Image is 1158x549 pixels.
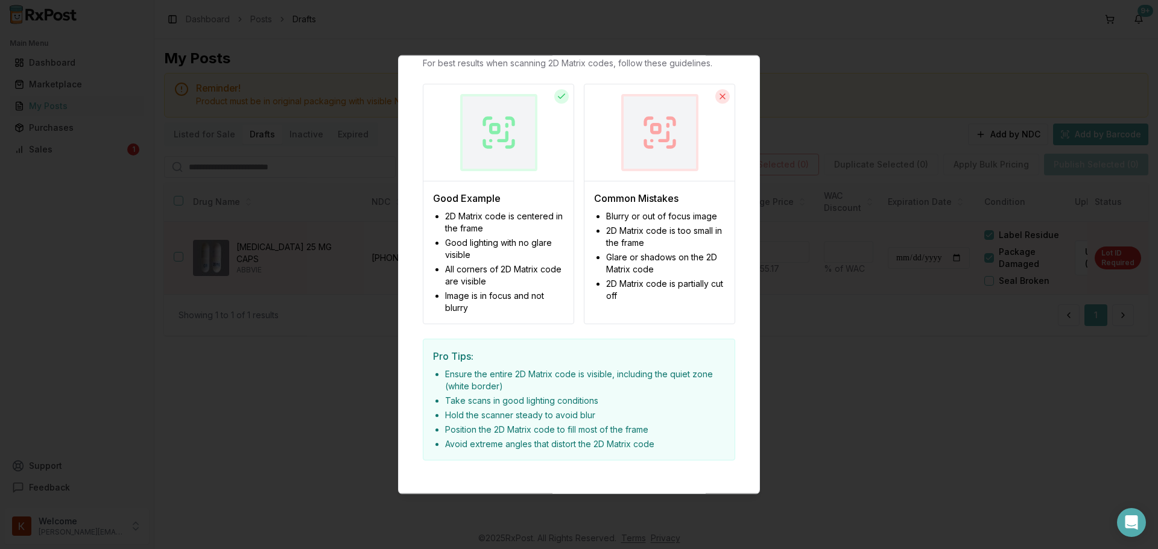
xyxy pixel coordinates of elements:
[445,368,725,392] li: Ensure the entire 2D Matrix code is visible, including the quiet zone (white border)
[445,409,725,421] li: Hold the scanner steady to avoid blur
[606,277,725,301] li: 2D Matrix code is partially cut off
[433,348,725,363] h4: Pro Tips:
[445,236,564,260] li: Good lighting with no glare visible
[445,263,564,287] li: All corners of 2D Matrix code are visible
[433,190,564,205] h4: Good Example
[606,224,725,248] li: 2D Matrix code is too small in the frame
[445,210,564,234] li: 2D Matrix code is centered in the frame
[594,190,725,205] h4: Common Mistakes
[445,394,725,406] li: Take scans in good lighting conditions
[445,289,564,313] li: Image is in focus and not blurry
[606,251,725,275] li: Glare or shadows on the 2D Matrix code
[423,57,735,69] p: For best results when scanning 2D Matrix codes, follow these guidelines.
[445,423,725,435] li: Position the 2D Matrix code to fill most of the frame
[445,438,725,450] li: Avoid extreme angles that distort the 2D Matrix code
[606,210,725,222] li: Blurry or out of focus image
